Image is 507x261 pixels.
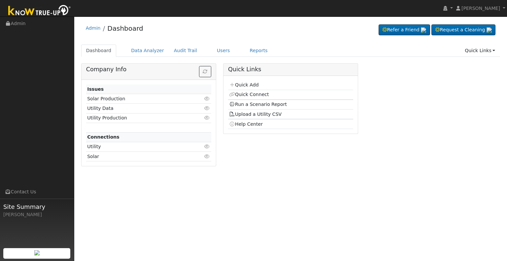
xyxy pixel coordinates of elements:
a: Audit Trail [169,45,202,57]
a: Upload a Utility CSV [229,112,282,117]
h5: Company Info [86,66,211,73]
a: Run a Scenario Report [229,102,287,107]
i: Click to view [204,106,210,111]
span: Site Summary [3,202,71,211]
a: Quick Connect [229,92,269,97]
strong: Issues [87,86,104,92]
a: Request a Cleaning [431,24,495,36]
td: Utility [86,142,191,151]
h5: Quick Links [228,66,353,73]
a: Reports [245,45,273,57]
strong: Connections [87,134,119,140]
i: Click to view [204,154,210,159]
td: Utility Production [86,113,191,123]
img: Know True-Up [5,4,74,18]
i: Click to view [204,144,210,149]
a: Users [212,45,235,57]
a: Dashboard [81,45,117,57]
a: Refer a Friend [379,24,430,36]
td: Utility Data [86,104,191,113]
img: retrieve [421,27,426,33]
img: retrieve [34,250,40,255]
a: Quick Links [460,45,500,57]
span: [PERSON_NAME] [461,6,500,11]
a: Data Analyzer [126,45,169,57]
td: Solar [86,152,191,161]
div: [PERSON_NAME] [3,211,71,218]
i: Click to view [204,96,210,101]
img: retrieve [487,27,492,33]
i: Click to view [204,115,210,120]
a: Quick Add [229,82,258,87]
td: Solar Production [86,94,191,104]
a: Help Center [229,121,263,127]
a: Admin [86,25,101,31]
a: Dashboard [107,24,143,32]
